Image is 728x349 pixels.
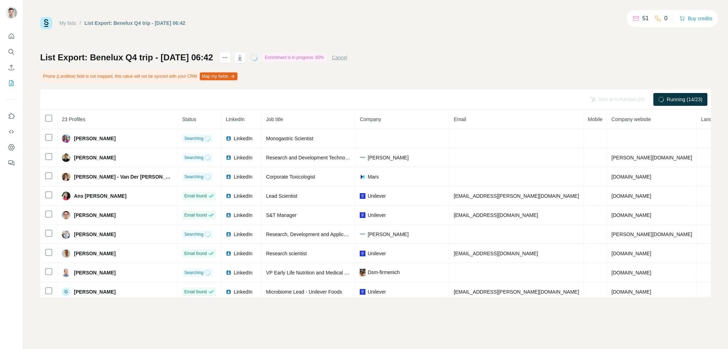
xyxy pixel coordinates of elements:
span: Landline [701,116,720,122]
span: LinkedIn [234,192,252,200]
span: [PERSON_NAME] [368,231,408,238]
span: [DOMAIN_NAME] [611,270,651,276]
img: company-logo [360,157,365,158]
img: Avatar [62,249,70,258]
button: Enrich CSV [6,61,17,74]
img: company-logo [360,289,365,295]
img: LinkedIn logo [226,212,231,218]
img: Avatar [62,173,70,181]
img: LinkedIn logo [226,231,231,237]
span: LinkedIn [234,250,252,257]
div: G [62,288,70,296]
span: Unilever [368,288,386,295]
span: Email found [184,250,207,257]
span: S&T Manager [266,212,296,218]
span: Corporate Toxicologist [266,174,315,180]
img: LinkedIn logo [226,136,231,141]
span: Company [360,116,381,122]
span: [DOMAIN_NAME] [611,193,651,199]
span: LinkedIn [234,212,252,219]
span: Searching [184,135,203,142]
p: 0 [664,14,668,23]
li: / [80,20,81,27]
img: company-logo [360,251,365,256]
img: company-logo [360,212,365,218]
span: [PERSON_NAME] [74,288,116,295]
span: Running (14/23) [667,96,702,103]
img: LinkedIn logo [226,193,231,199]
button: My lists [6,77,17,89]
span: Dsm-firmenich [368,269,400,276]
span: [DOMAIN_NAME] [611,251,651,256]
span: Email found [184,193,207,199]
img: Avatar [62,268,70,277]
button: Search [6,45,17,58]
img: Avatar [6,7,17,18]
span: Status [182,116,196,122]
span: [PERSON_NAME] - Van Der [PERSON_NAME] [74,173,173,180]
span: [PERSON_NAME] [74,250,116,257]
span: LinkedIn [234,269,252,276]
p: 51 [642,14,649,23]
img: Avatar [62,211,70,219]
span: [PERSON_NAME] [74,231,116,238]
span: Unilever [368,250,386,257]
span: [DOMAIN_NAME] [611,174,651,180]
span: Research, Development and Application Graduate [266,231,376,237]
button: Quick start [6,30,17,43]
span: Unilever [368,212,386,219]
img: Avatar [62,230,70,239]
span: [PERSON_NAME][DOMAIN_NAME] [611,231,692,237]
span: Searching [184,269,203,276]
img: LinkedIn logo [226,155,231,160]
img: LinkedIn logo [226,251,231,256]
span: Mars [368,173,379,180]
span: Company website [611,116,651,122]
img: company-logo [360,174,365,180]
span: 23 Profiles [62,116,85,122]
span: [EMAIL_ADDRESS][DOMAIN_NAME] [454,212,538,218]
img: Avatar [62,192,70,200]
button: Use Surfe on LinkedIn [6,110,17,122]
img: company-logo [360,233,365,235]
span: LinkedIn [234,288,252,295]
span: Mobile [588,116,603,122]
span: LinkedIn [234,154,252,161]
span: [PERSON_NAME] [74,212,116,219]
button: Cancel [332,54,347,61]
img: LinkedIn logo [226,174,231,180]
img: LinkedIn logo [226,289,231,295]
button: Buy credits [679,13,712,23]
span: [PERSON_NAME] [74,269,116,276]
span: Job title [266,116,283,122]
img: LinkedIn logo [226,270,231,276]
span: Searching [184,231,203,238]
span: Microbiome Lead - Unilever Foods [266,289,342,295]
span: Searching [184,174,203,180]
span: Research and Development Technologist [266,155,357,160]
span: LinkedIn [234,173,252,180]
span: [PERSON_NAME] [74,154,116,161]
span: Email [454,116,466,122]
span: [PERSON_NAME] [74,135,116,142]
button: Map my fields [200,72,237,80]
span: [EMAIL_ADDRESS][PERSON_NAME][DOMAIN_NAME] [454,193,579,199]
span: Email found [184,212,207,218]
button: Use Surfe API [6,125,17,138]
span: LinkedIn [226,116,245,122]
span: LinkedIn [234,231,252,238]
span: Unilever [368,192,386,200]
div: Enrichment is in progress: 60% [263,53,326,62]
span: VP Early Life Nutrition and Medical Nutrition EMEA [266,270,378,276]
button: Feedback [6,157,17,169]
span: [EMAIL_ADDRESS][PERSON_NAME][DOMAIN_NAME] [454,289,579,295]
img: Surfe Logo [40,17,52,29]
span: [PERSON_NAME] [368,154,408,161]
span: [DOMAIN_NAME] [611,212,651,218]
img: Avatar [62,153,70,162]
div: List Export: Benelux Q4 trip - [DATE] 06:42 [85,20,186,27]
span: Email found [184,289,207,295]
img: company-logo [360,269,365,277]
span: Searching [184,154,203,161]
span: Ans [PERSON_NAME] [74,192,127,200]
